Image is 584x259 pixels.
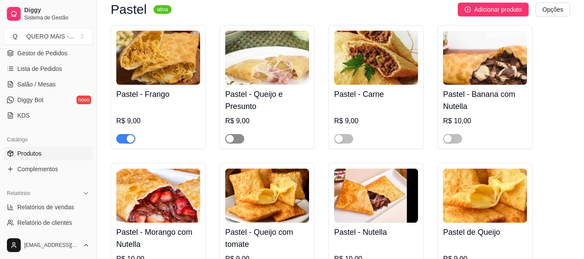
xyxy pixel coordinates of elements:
span: Salão / Mesas [17,80,56,89]
span: Opções [543,5,563,14]
button: Adicionar produto [458,3,529,16]
a: Gestor de Pedidos [3,46,93,60]
a: Produtos [3,147,93,160]
div: R$ 9,00 [225,116,309,126]
span: Sistema de Gestão [24,14,89,21]
span: Relatório de clientes [17,218,72,227]
div: R$ 9,00 [334,116,418,126]
sup: ativa [153,5,171,14]
h4: Pastel - Morango com Nutella [116,226,200,250]
img: product-image [334,169,418,223]
a: Salão / Mesas [3,77,93,91]
h4: Pastel - Frango [116,88,200,100]
img: product-image [443,31,527,85]
a: Relatórios de vendas [3,200,93,214]
h4: Pastel - Banana com Nutella [443,88,527,112]
img: product-image [116,31,200,85]
span: plus-circle [465,6,471,13]
img: product-image [225,169,309,223]
span: Relatórios [7,190,30,197]
h3: Pastel [111,4,147,15]
span: Diggy [24,6,89,14]
h4: Pastel - Queijo e Presunto [225,88,309,112]
span: Diggy Bot [17,96,44,104]
div: Catálogo [3,133,93,147]
button: [EMAIL_ADDRESS][DOMAIN_NAME] [3,235,93,256]
span: Adicionar produto [474,5,522,14]
span: Q [11,32,19,41]
span: Produtos [17,149,41,158]
a: Complementos [3,162,93,176]
h4: Pastel - Carne [334,88,418,100]
span: Gestor de Pedidos [17,49,67,58]
button: Select a team [3,28,93,45]
h4: Pastel de Queijo [443,226,527,238]
span: Complementos [17,165,58,173]
h4: Pastel - Nutella [334,226,418,238]
span: [EMAIL_ADDRESS][DOMAIN_NAME] [24,242,79,249]
h4: Pastel - Queijo com tomate [225,226,309,250]
a: KDS [3,109,93,122]
a: Diggy Botnovo [3,93,93,107]
img: product-image [225,31,309,85]
div: R$ 9,00 [116,116,200,126]
img: product-image [334,31,418,85]
img: product-image [116,169,200,223]
span: KDS [17,111,30,120]
span: Relatórios de vendas [17,203,74,211]
a: Relatório de clientes [3,216,93,230]
div: R$ 10,00 [443,116,527,126]
a: Lista de Pedidos [3,62,93,76]
a: DiggySistema de Gestão [3,3,93,24]
img: product-image [443,169,527,223]
span: Lista de Pedidos [17,64,62,73]
div: QUERO MAIS - ... [26,32,74,41]
button: Opções [536,3,570,16]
